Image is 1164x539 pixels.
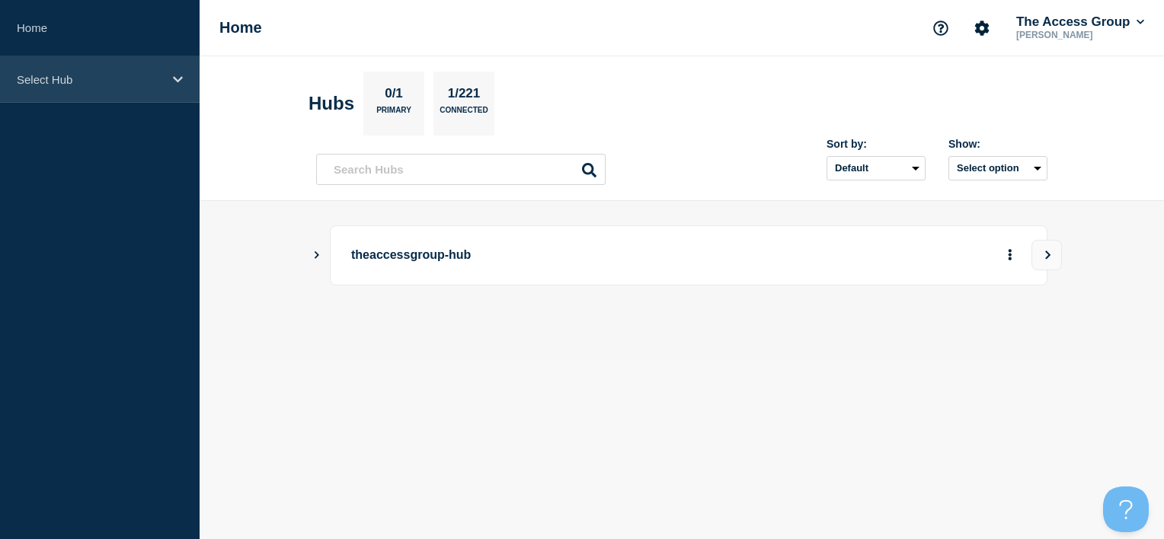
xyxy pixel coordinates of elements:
[351,241,772,269] p: theaccessgroup-hub
[1013,30,1147,40] p: [PERSON_NAME]
[219,19,262,37] h1: Home
[1031,240,1062,270] button: View
[948,138,1047,150] div: Show:
[1013,14,1147,30] button: The Access Group
[925,12,957,44] button: Support
[1103,486,1149,532] iframe: Help Scout Beacon - Open
[948,156,1047,180] button: Select option
[827,138,926,150] div: Sort by:
[442,86,486,106] p: 1/221
[379,86,409,106] p: 0/1
[1000,241,1020,269] button: More actions
[966,12,998,44] button: Account settings
[309,93,354,114] h2: Hubs
[376,106,411,122] p: Primary
[17,73,163,86] p: Select Hub
[313,250,321,261] button: Show Connected Hubs
[827,156,926,180] select: Sort by
[440,106,488,122] p: Connected
[316,154,606,185] input: Search Hubs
